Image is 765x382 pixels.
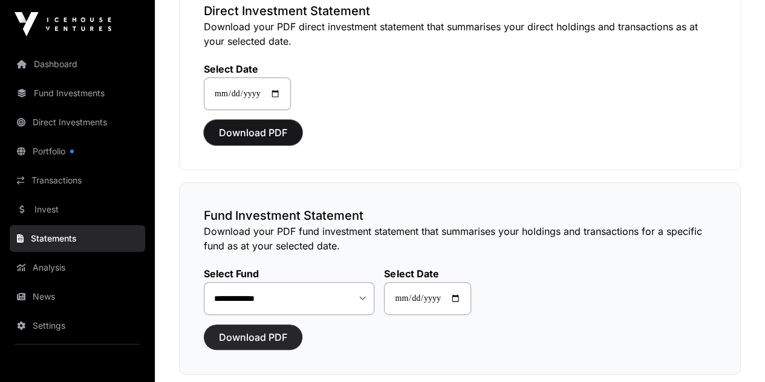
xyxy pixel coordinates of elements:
span: Download PDF [219,125,287,140]
a: Invest [10,196,145,223]
iframe: Chat Widget [705,324,765,382]
h3: Direct Investment Statement [204,2,716,19]
p: Download your PDF direct investment statement that summarises your direct holdings and transactio... [204,19,716,48]
a: Dashboard [10,51,145,77]
label: Select Date [384,268,471,280]
p: Download your PDF fund investment statement that summarises your holdings and transactions for a ... [204,224,716,253]
button: Download PDF [204,120,302,145]
h3: Fund Investment Statement [204,207,716,224]
a: Settings [10,312,145,339]
a: Portfolio [10,138,145,165]
a: Direct Investments [10,109,145,136]
img: Icehouse Ventures Logo [15,12,111,36]
a: Statements [10,225,145,252]
label: Select Fund [204,268,374,280]
a: News [10,283,145,310]
a: Fund Investments [10,80,145,107]
a: Download PDF [204,132,302,144]
span: Download PDF [219,330,287,344]
label: Select Date [204,63,291,75]
a: Transactions [10,167,145,194]
button: Download PDF [204,324,302,350]
a: Download PDF [204,337,302,349]
a: Analysis [10,254,145,281]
